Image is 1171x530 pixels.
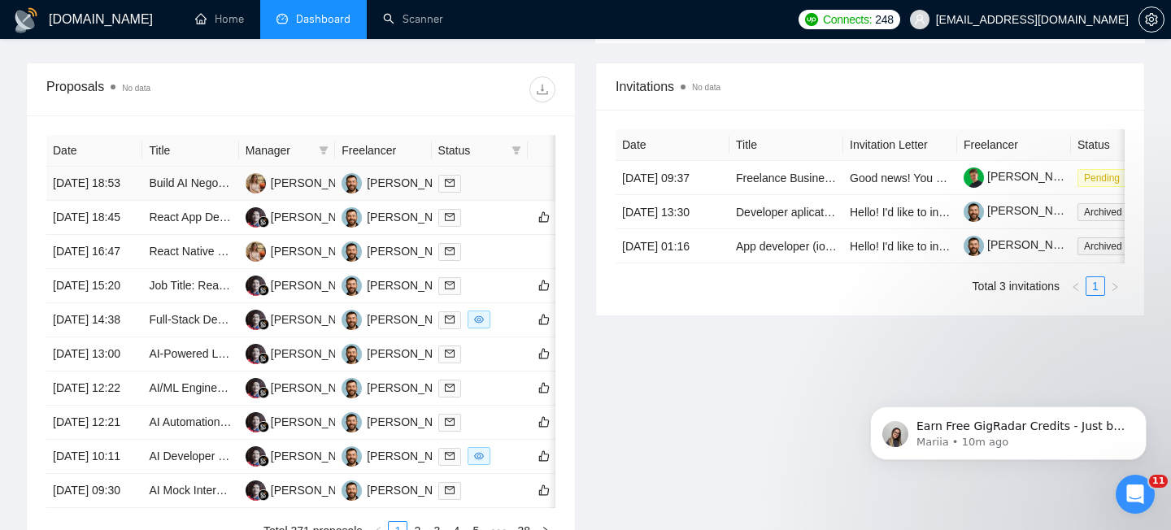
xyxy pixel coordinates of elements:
button: like [534,207,554,227]
img: gigradar-bm.png [258,216,269,228]
span: 248 [875,11,893,28]
td: AI Mock Interview Bot – GPT Integration (React + Firebase, Voice-Enabled) [142,474,238,508]
a: AI-Powered Legal Search Platform Developer (RAG + Cloud Deployment) [149,347,521,360]
img: VK [342,412,362,432]
td: AI-Powered Legal Search Platform Developer (RAG + Cloud Deployment) [142,337,238,371]
span: mail [445,451,455,461]
img: AV [246,241,266,262]
a: VK[PERSON_NAME] [342,346,460,359]
div: [PERSON_NAME] [367,174,460,192]
a: VK[PERSON_NAME] [342,244,460,257]
img: SS [246,207,266,228]
a: AI Automation Development with n8n [149,415,336,428]
div: [PERSON_NAME] [271,345,364,363]
td: AI Automation Development with n8n [142,406,238,440]
img: VK [342,446,362,467]
img: VK [342,276,362,296]
td: Full-Stack Developer for AI-Powered Marketplace Platform [142,303,238,337]
span: filter [316,138,332,163]
div: [PERSON_NAME] [367,413,460,431]
span: mail [445,212,455,222]
img: SS [246,276,266,296]
a: AI Developer – Add AI Insights to Existing React Web App [149,450,441,463]
span: like [538,381,550,394]
span: 11 [1149,475,1168,488]
img: SS [246,446,266,467]
span: eye [474,315,484,324]
span: Status [438,141,505,159]
div: [PERSON_NAME] [367,276,460,294]
span: Dashboard [296,12,350,26]
div: [PERSON_NAME] [271,447,364,465]
a: SS[PERSON_NAME] [246,278,364,291]
span: mail [445,485,455,495]
td: Build AI Negotiation Chatbot for Retail & Ecommerce (Price Matching + Upselling) [142,167,238,201]
span: mail [445,349,455,358]
a: Archived [1077,205,1135,218]
a: VK[PERSON_NAME] [342,210,460,223]
img: c1CkLHUIwD5Ucvm7oiXNAph9-NOmZLZpbVsUrINqn_V_EzHsJW7P7QxldjUFcJOdWX [964,167,984,188]
div: [PERSON_NAME] [367,481,460,499]
td: React App Developer for Receipt Processing & AI Integration Project [142,201,238,235]
img: gigradar-bm.png [258,319,269,330]
img: gigradar-bm.png [258,285,269,296]
span: eye [474,451,484,461]
th: Date [46,135,142,167]
div: [PERSON_NAME] [367,345,460,363]
li: Next Page [1105,276,1125,296]
button: like [534,310,554,329]
a: SS[PERSON_NAME] [246,346,364,359]
span: No data [122,84,150,93]
img: SS [246,480,266,501]
span: Invitations [616,76,1125,97]
div: [PERSON_NAME] [367,311,460,328]
div: [PERSON_NAME] [271,379,364,397]
a: AV[PERSON_NAME] [246,244,364,257]
a: SS[PERSON_NAME] [246,415,364,428]
span: mail [445,178,455,188]
img: gigradar-bm.png [258,421,269,432]
span: mail [445,417,455,427]
span: like [538,279,550,292]
td: Developer aplicatie fan-club ios&android (interactiuni artist-fani) [729,195,843,229]
img: SS [246,412,266,432]
div: Proposals [46,76,301,102]
div: [PERSON_NAME] [271,208,364,226]
a: App developer (ios/android) aplicatie fun club(interactiuni intre artist si fanii lui) [736,240,1130,253]
img: AV [246,173,266,193]
span: download [530,83,555,96]
th: Freelancer [957,129,1071,161]
th: Date [616,129,729,161]
th: Invitation Letter [843,129,957,161]
button: like [534,480,554,500]
span: filter [319,146,329,155]
a: searchScanner [383,12,443,26]
div: [PERSON_NAME] [271,413,364,431]
button: download [529,76,555,102]
a: AI Mock Interview Bot – GPT Integration (React + Firebase, Voice-Enabled) [149,484,529,497]
span: filter [508,138,525,163]
span: mail [445,315,455,324]
img: c1-JWQDXWEy3CnA6sRtFzzU22paoDq5cZnWyBNc3HWqwvuW0qNnjm1CMP-YmbEEtPC [964,202,984,222]
span: Archived [1077,237,1129,255]
td: [DATE] 18:53 [46,167,142,201]
button: like [534,412,554,432]
a: VK[PERSON_NAME] [342,380,460,393]
span: No data [692,83,720,92]
td: [DATE] 18:45 [46,201,142,235]
span: mail [445,280,455,290]
th: Freelancer [335,135,431,167]
td: App developer (ios/android) aplicatie fun club(interactiuni intre artist si fanii lui) [729,229,843,263]
img: gigradar-bm.png [258,455,269,467]
a: [PERSON_NAME] [964,238,1081,251]
span: filter [511,146,521,155]
td: [DATE] 14:38 [46,303,142,337]
span: Connects: [823,11,872,28]
a: SS[PERSON_NAME] [246,483,364,496]
img: VK [342,173,362,193]
span: Archived [1077,203,1129,221]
